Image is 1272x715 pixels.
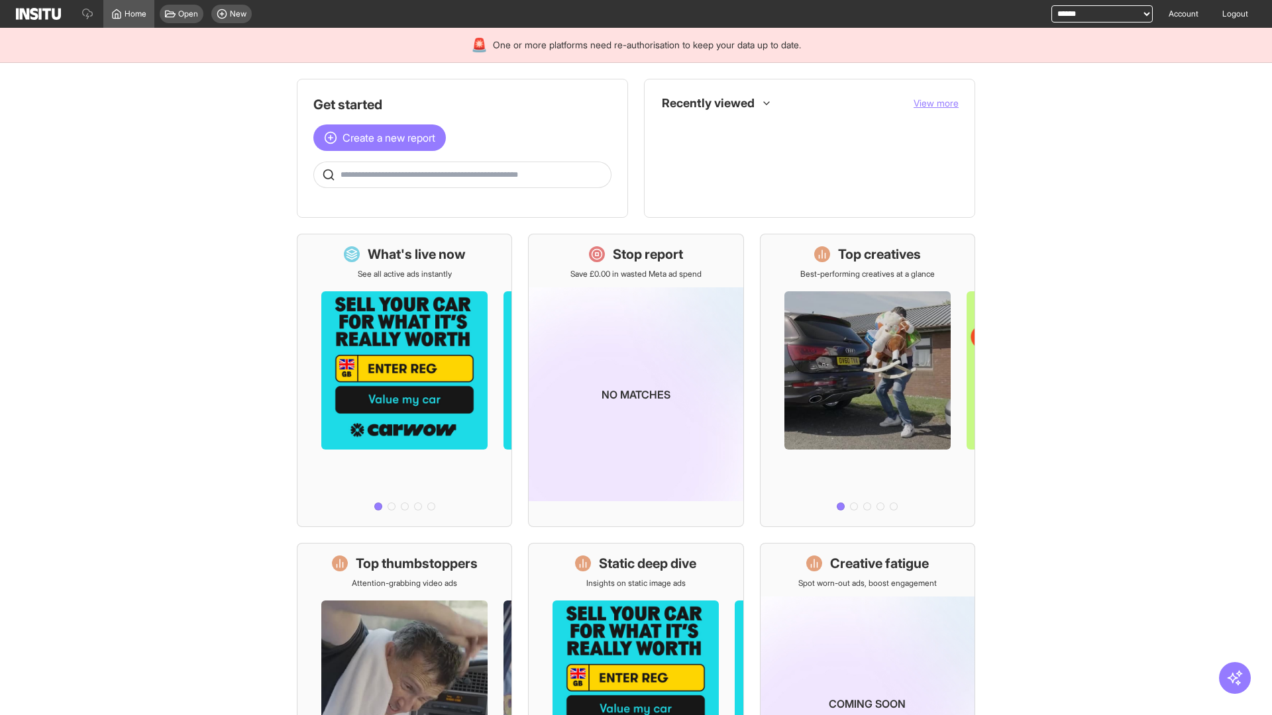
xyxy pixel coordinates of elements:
p: See all active ads instantly [358,269,452,279]
button: Create a new report [313,124,446,151]
img: coming-soon-gradient_kfitwp.png [529,287,743,501]
h1: Get started [313,95,611,114]
p: Insights on static image ads [586,578,686,589]
h1: What's live now [368,245,466,263]
h1: Top thumbstoppers [356,554,478,573]
div: 🚨 [471,36,488,54]
span: Home [125,9,146,19]
span: New [230,9,246,19]
h1: Static deep dive [599,554,696,573]
p: Attention-grabbing video ads [352,578,457,589]
span: Create a new report [343,130,435,146]
span: Open [178,9,198,19]
p: Best-performing creatives at a glance [800,269,935,279]
h1: Stop report [613,245,683,263]
h1: Top creatives [838,245,921,263]
a: What's live nowSee all active ads instantly [297,234,512,527]
span: View more [914,97,959,109]
a: Top creativesBest-performing creatives at a glance [760,234,975,527]
img: Logo [16,8,61,20]
p: Save £0.00 in wasted Meta ad spend [570,269,702,279]
button: View more [914,97,959,110]
span: One or more platforms need re-authorisation to keep your data up to date. [493,38,801,52]
a: Stop reportSave £0.00 in wasted Meta ad spendNo matches [528,234,743,527]
p: No matches [602,387,670,403]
